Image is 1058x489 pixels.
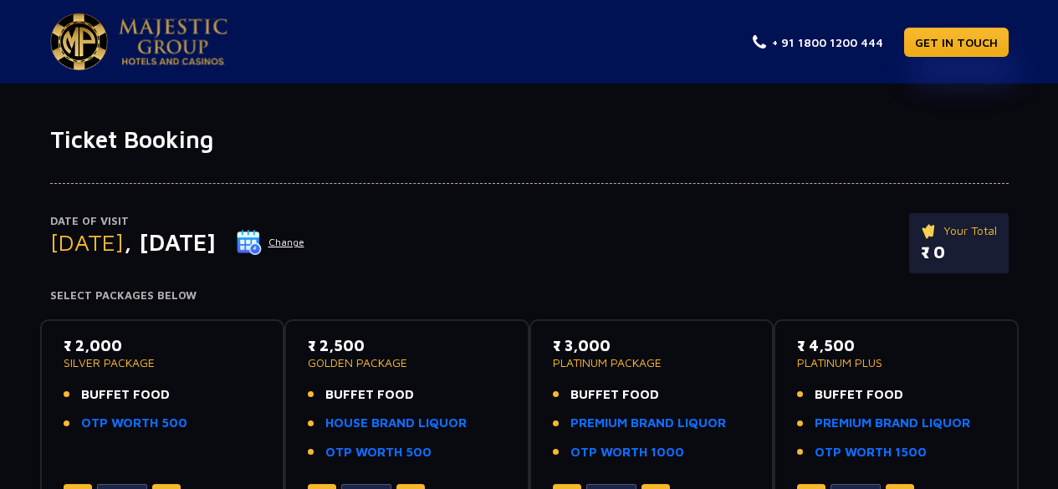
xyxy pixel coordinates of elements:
[921,222,997,240] p: Your Total
[570,385,659,405] span: BUFFET FOOD
[904,28,1009,57] a: GET IN TOUCH
[553,357,751,369] p: PLATINUM PACKAGE
[50,228,124,256] span: [DATE]
[815,414,970,433] a: PREMIUM BRAND LIQUOR
[753,33,883,51] a: + 91 1800 1200 444
[64,334,262,357] p: ₹ 2,000
[921,240,997,265] p: ₹ 0
[236,229,305,256] button: Change
[921,222,938,240] img: ticket
[570,443,684,462] a: OTP WORTH 1000
[308,334,506,357] p: ₹ 2,500
[64,357,262,369] p: SILVER PACKAGE
[325,414,467,433] a: HOUSE BRAND LIQUOR
[797,357,995,369] p: PLATINUM PLUS
[124,228,216,256] span: , [DATE]
[81,385,170,405] span: BUFFET FOOD
[797,334,995,357] p: ₹ 4,500
[570,414,726,433] a: PREMIUM BRAND LIQUOR
[50,289,1009,303] h4: Select Packages Below
[325,385,414,405] span: BUFFET FOOD
[50,13,108,70] img: Majestic Pride
[815,385,903,405] span: BUFFET FOOD
[308,357,506,369] p: GOLDEN PACKAGE
[553,334,751,357] p: ₹ 3,000
[50,213,305,230] p: Date of Visit
[81,414,187,433] a: OTP WORTH 500
[815,443,927,462] a: OTP WORTH 1500
[119,18,227,65] img: Majestic Pride
[325,443,432,462] a: OTP WORTH 500
[50,125,1009,154] h1: Ticket Booking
